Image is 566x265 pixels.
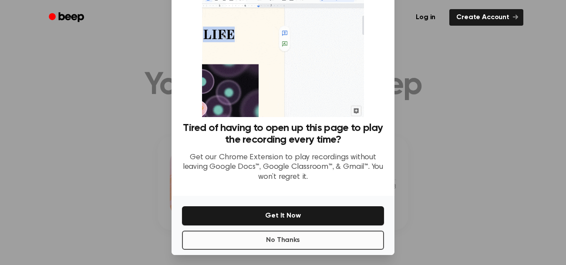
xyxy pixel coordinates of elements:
button: Get It Now [182,206,384,225]
p: Get our Chrome Extension to play recordings without leaving Google Docs™, Google Classroom™, & Gm... [182,153,384,182]
a: Create Account [449,9,523,26]
button: No Thanks [182,231,384,250]
a: Beep [43,9,92,26]
a: Log in [407,7,444,27]
h3: Tired of having to open up this page to play the recording every time? [182,122,384,146]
